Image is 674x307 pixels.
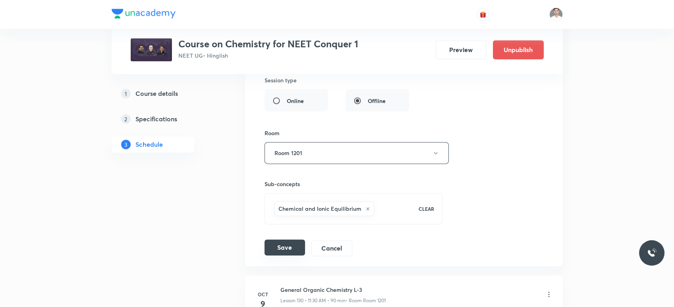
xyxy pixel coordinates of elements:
[265,180,443,188] h6: Sub-concepts
[346,297,386,304] p: • Room Room 1201
[265,239,305,255] button: Save
[549,8,563,21] img: Mant Lal
[121,114,131,124] p: 2
[121,89,131,98] p: 1
[265,142,449,164] button: Room 1201
[436,40,487,59] button: Preview
[278,204,361,213] h6: Chemical and Ionic Equilibrium
[121,140,131,149] p: 3
[112,9,176,20] a: Company Logo
[477,8,489,21] button: avatar
[131,38,172,61] img: ff8f609bd8374e3cb1095df743dd2d9f.jpg
[255,291,271,298] h6: Oct
[647,248,657,258] img: ttu
[178,38,358,50] h3: Course on Chemistry for NEET Conquer 1
[265,129,280,137] h6: Room
[112,9,176,18] img: Company Logo
[135,114,177,124] h5: Specifications
[265,76,297,84] h6: Session type
[112,85,220,101] a: 1Course details
[419,205,434,212] p: CLEAR
[280,297,346,304] p: Lesson 130 • 11:30 AM • 90 min
[493,40,544,59] button: Unpublish
[280,286,386,294] h6: General Organic Chemistry L-3
[311,240,352,256] button: Cancel
[112,111,220,127] a: 2Specifications
[178,51,358,60] p: NEET UG • Hinglish
[479,11,487,18] img: avatar
[135,140,163,149] h5: Schedule
[135,89,178,98] h5: Course details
